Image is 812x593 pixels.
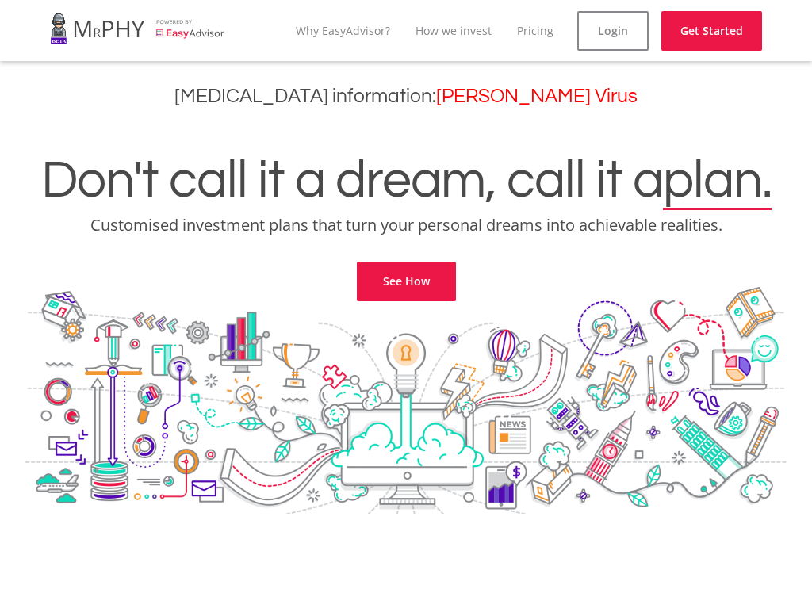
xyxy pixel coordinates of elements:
a: See How [357,262,456,301]
a: How we invest [416,23,492,38]
span: plan. [663,154,772,208]
a: Login [577,11,649,51]
a: Get Started [661,11,762,51]
h1: Don't call it a dream, call it a [12,154,800,208]
a: [PERSON_NAME] Virus [436,86,638,106]
a: Pricing [517,23,553,38]
a: Why EasyAdvisor? [296,23,390,38]
h3: [MEDICAL_DATA] information: [12,85,800,108]
p: Customised investment plans that turn your personal dreams into achievable realities. [12,214,800,236]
